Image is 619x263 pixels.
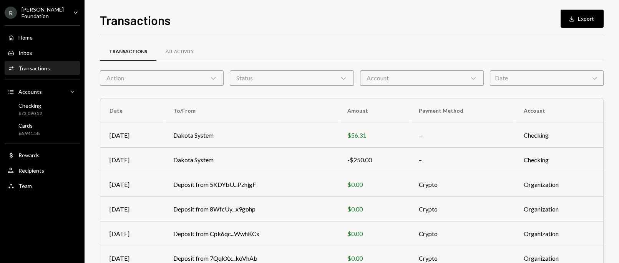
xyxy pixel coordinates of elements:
div: [DATE] [110,229,155,238]
div: Recipients [18,167,44,174]
td: – [410,123,514,148]
div: Home [18,34,33,41]
th: Amount [338,98,410,123]
div: $73,090.52 [18,110,42,117]
div: Transactions [109,48,147,55]
td: Deposit from Cpk6qc...WwhKCx [164,221,338,246]
th: Account [514,98,603,123]
th: To/From [164,98,338,123]
div: Team [18,183,32,189]
th: Payment Method [410,98,514,123]
div: Rewards [18,152,40,158]
button: Export [561,10,604,28]
div: Checking [18,102,42,109]
div: $0.00 [347,229,400,238]
a: Transactions [5,61,80,75]
div: Transactions [18,65,50,72]
a: All Activity [156,42,203,62]
div: $56.31 [347,131,400,140]
div: $6,941.58 [18,130,40,137]
div: $0.00 [347,254,400,263]
div: [DATE] [110,254,155,263]
div: Inbox [18,50,32,56]
a: Rewards [5,148,80,162]
td: Checking [514,123,603,148]
td: Crypto [410,197,514,221]
td: Crypto [410,172,514,197]
a: Transactions [100,42,156,62]
td: – [410,148,514,172]
div: Status [230,70,353,86]
div: Account [360,70,484,86]
th: Date [100,98,164,123]
div: Date [490,70,604,86]
td: Crypto [410,221,514,246]
td: Organization [514,197,603,221]
a: Inbox [5,46,80,60]
a: Team [5,179,80,193]
div: [PERSON_NAME] Foundation [22,6,67,19]
div: $0.00 [347,180,400,189]
td: Dakota System [164,148,338,172]
div: [DATE] [110,180,155,189]
div: -$250.00 [347,155,400,165]
h1: Transactions [100,12,171,28]
div: [DATE] [110,205,155,214]
td: Deposit from 8WfcUy...x9gohp [164,197,338,221]
a: Accounts [5,85,80,98]
div: All Activity [166,48,194,55]
a: Recipients [5,163,80,177]
td: Checking [514,148,603,172]
td: Organization [514,221,603,246]
div: R [5,7,17,19]
td: Deposit from 5KDYbU...PzhjgF [164,172,338,197]
div: Cards [18,122,40,129]
div: [DATE] [110,155,155,165]
a: Home [5,30,80,44]
div: [DATE] [110,131,155,140]
div: Action [100,70,224,86]
div: $0.00 [347,205,400,214]
a: Checking$73,090.52 [5,100,80,118]
td: Dakota System [164,123,338,148]
td: Organization [514,172,603,197]
div: Accounts [18,88,42,95]
a: Cards$6,941.58 [5,120,80,138]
